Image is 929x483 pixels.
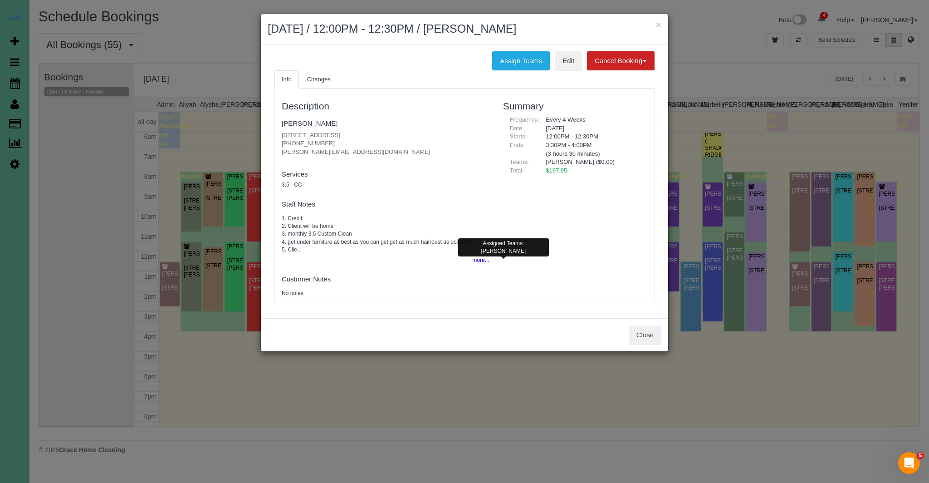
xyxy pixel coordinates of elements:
pre: 1. Credit 2. Client will be home 3. monthly 3.5 Custom Clean 4. get under furniture as best as yo... [282,215,489,254]
div: Every 4 Weeks [539,116,647,124]
pre: No notes [282,290,489,297]
a: [PERSON_NAME] [282,119,337,127]
span: Ends: [510,142,525,148]
h3: Description [282,101,489,111]
div: 3:30PM - 4:00PM (3 hours 30 minutes) [539,141,647,158]
span: Teams: [510,158,529,165]
h4: Customer Notes [282,276,489,283]
button: more... [467,254,489,267]
span: $197.95 [546,167,567,174]
button: Close [629,325,661,345]
span: Date: [510,125,524,132]
p: [STREET_ADDRESS] [PHONE_NUMBER] [PERSON_NAME][EMAIL_ADDRESS][DOMAIN_NAME] [282,131,489,157]
a: Info [274,70,299,89]
span: Total: [510,167,524,174]
div: [DATE] [539,124,647,133]
h2: [DATE] / 12:00PM - 12:30PM / [PERSON_NAME] [268,21,661,37]
h4: Services [282,171,489,178]
div: Assigned Teams: [PERSON_NAME] [458,238,549,256]
button: × [656,20,661,30]
span: Changes [307,76,331,83]
span: Info [282,76,292,83]
h4: Staff Notes [282,201,489,208]
span: Frequency: [510,116,539,123]
h5: 3.5 - CC [282,182,489,188]
div: 12:00PM - 12:30PM [539,133,647,141]
h3: Summary [503,101,647,111]
a: Changes [300,70,338,89]
iframe: Intercom live chat [898,452,920,474]
li: [PERSON_NAME] ($0.00) [546,158,641,167]
span: 5 [917,452,924,459]
span: Starts: [510,133,527,140]
button: Assign Teams [492,51,550,70]
button: Cancel Booking [587,51,655,70]
a: Edit [555,51,582,70]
